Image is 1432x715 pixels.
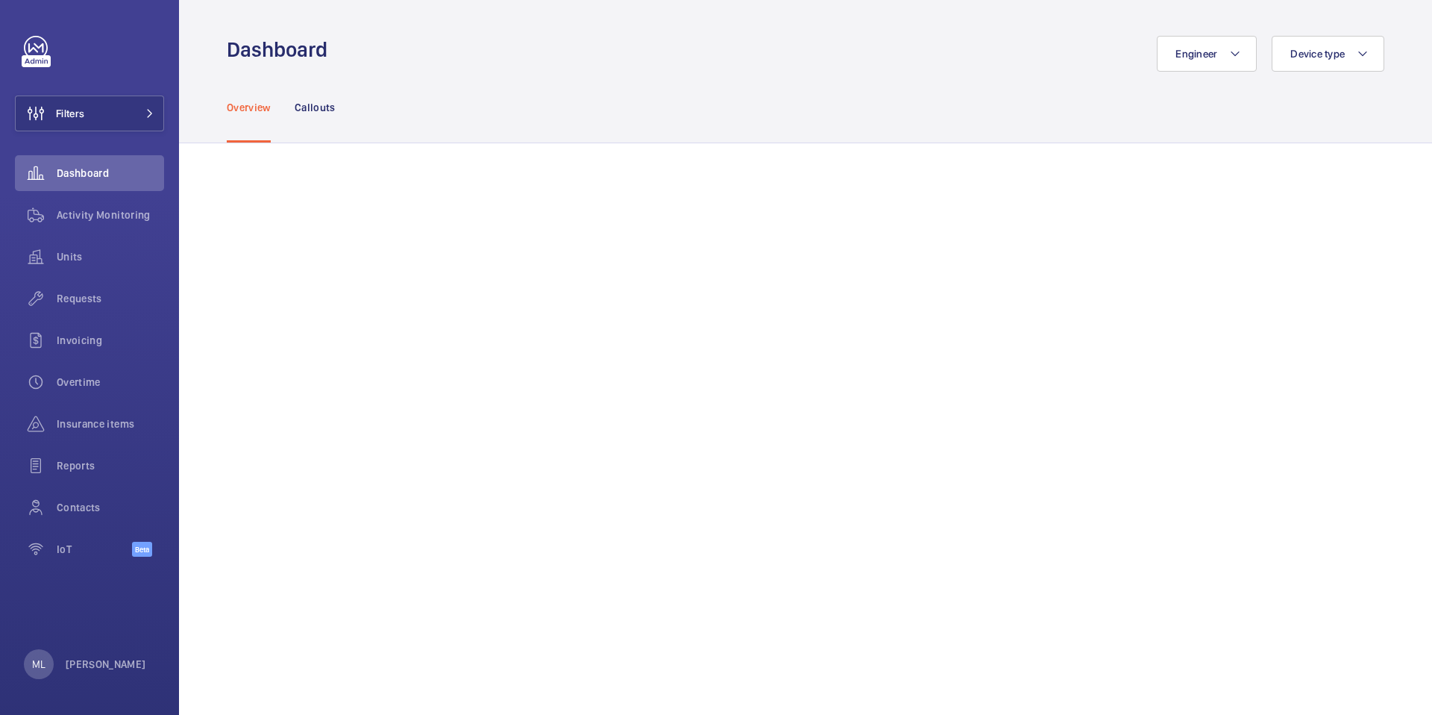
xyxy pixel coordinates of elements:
[57,291,164,306] span: Requests
[57,458,164,473] span: Reports
[1290,48,1345,60] span: Device type
[57,249,164,264] span: Units
[57,166,164,181] span: Dashboard
[57,333,164,348] span: Invoicing
[295,100,336,115] p: Callouts
[57,500,164,515] span: Contacts
[57,207,164,222] span: Activity Monitoring
[57,542,132,557] span: IoT
[1175,48,1217,60] span: Engineer
[57,375,164,390] span: Overtime
[1157,36,1257,72] button: Engineer
[227,100,271,115] p: Overview
[32,657,45,672] p: ML
[57,416,164,431] span: Insurance items
[66,657,146,672] p: [PERSON_NAME]
[15,96,164,131] button: Filters
[227,36,336,63] h1: Dashboard
[56,106,84,121] span: Filters
[132,542,152,557] span: Beta
[1272,36,1384,72] button: Device type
